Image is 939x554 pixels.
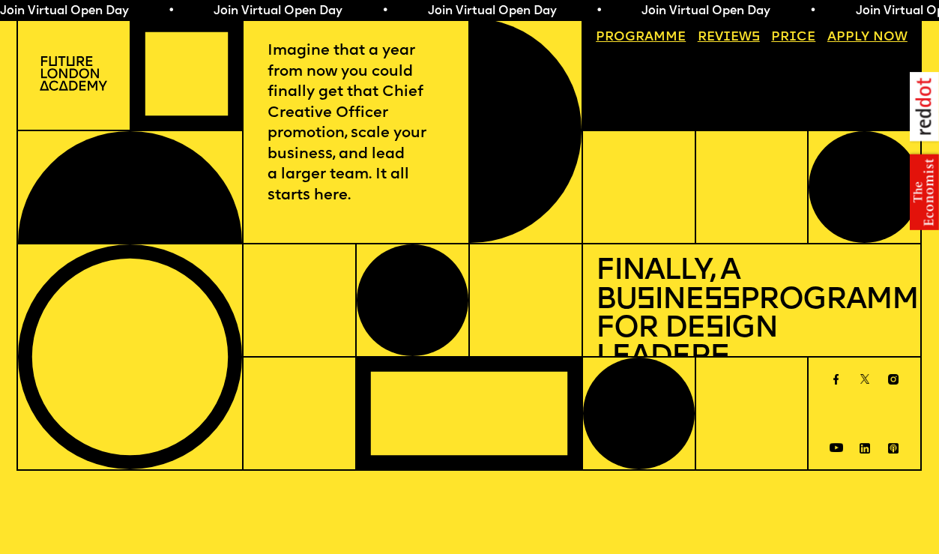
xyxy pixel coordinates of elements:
[705,314,723,344] span: s
[821,24,914,50] a: Apply now
[704,286,740,316] span: ss
[268,41,445,207] p: Imagine that a year from now you could finally get that Chief Creative Officer promotion, scale y...
[596,5,603,17] span: •
[636,286,654,316] span: s
[809,5,816,17] span: •
[644,31,653,43] span: a
[168,5,175,17] span: •
[381,5,388,17] span: •
[596,257,908,371] h1: Finally, a Bu ine Programme for De ign Leader
[710,343,728,373] span: s
[765,24,822,50] a: Price
[691,24,766,50] a: Reviews
[590,24,692,50] a: Programme
[827,31,836,43] span: A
